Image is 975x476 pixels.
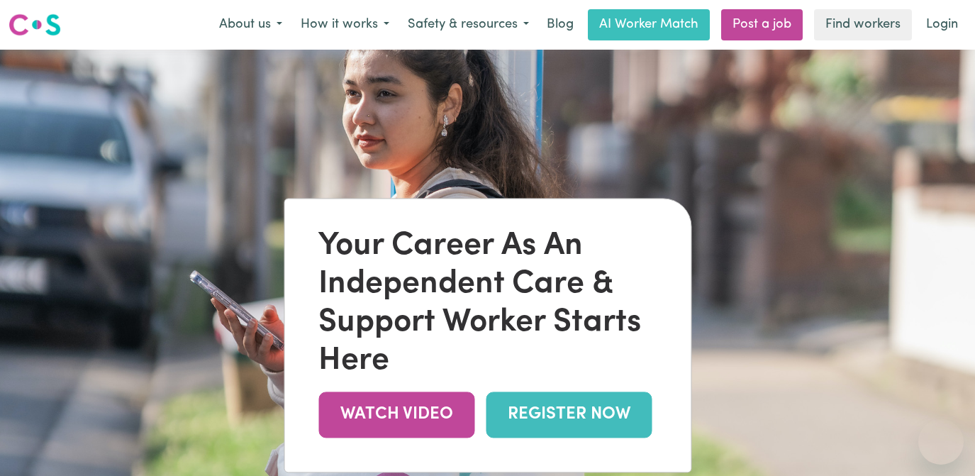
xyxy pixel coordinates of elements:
[9,12,61,38] img: Careseekers logo
[538,9,582,40] a: Blog
[291,10,399,40] button: How it works
[318,392,474,438] a: WATCH VIDEO
[588,9,710,40] a: AI Worker Match
[210,10,291,40] button: About us
[399,10,538,40] button: Safety & resources
[721,9,803,40] a: Post a job
[918,9,966,40] a: Login
[486,392,652,438] a: REGISTER NOW
[918,419,964,465] iframe: Button to launch messaging window
[318,227,657,380] div: Your Career As An Independent Care & Support Worker Starts Here
[814,9,912,40] a: Find workers
[9,9,61,41] a: Careseekers logo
